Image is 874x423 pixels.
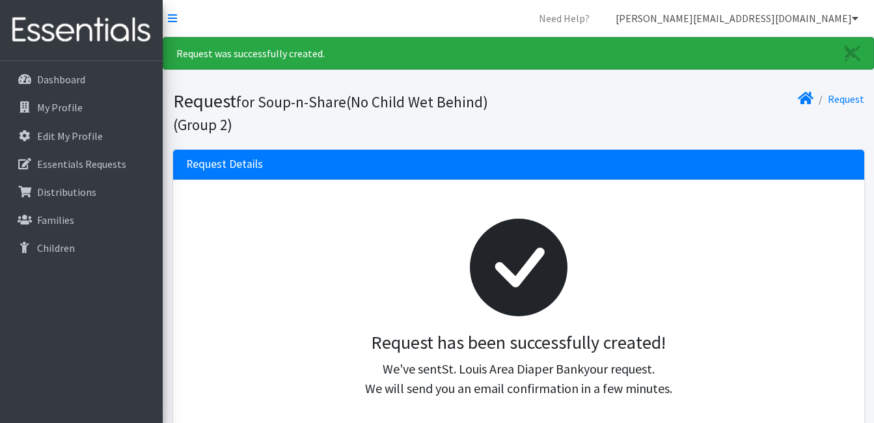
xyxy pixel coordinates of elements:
a: Dashboard [5,66,157,92]
span: St. Louis Area Diaper Bank [442,361,584,377]
p: Families [37,213,74,226]
a: Essentials Requests [5,151,157,177]
h3: Request has been successfully created! [197,332,841,354]
p: We've sent your request. We will send you an email confirmation in a few minutes. [197,359,841,398]
a: Request [828,92,864,105]
a: [PERSON_NAME][EMAIL_ADDRESS][DOMAIN_NAME] [605,5,869,31]
a: Distributions [5,179,157,205]
p: Edit My Profile [37,130,103,143]
h3: Request Details [186,157,263,171]
a: Families [5,207,157,233]
small: for Soup-n-Share(No Child Wet Behind) (Group 2) [173,92,488,134]
p: Dashboard [37,73,85,86]
h1: Request [173,90,514,135]
a: My Profile [5,94,157,120]
p: Children [37,241,75,254]
a: Close [832,38,873,69]
img: HumanEssentials [5,8,157,52]
p: Essentials Requests [37,157,126,171]
a: Need Help? [528,5,600,31]
p: My Profile [37,101,83,114]
a: Edit My Profile [5,123,157,149]
p: Distributions [37,185,96,198]
div: Request was successfully created. [163,37,874,70]
a: Children [5,235,157,261]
